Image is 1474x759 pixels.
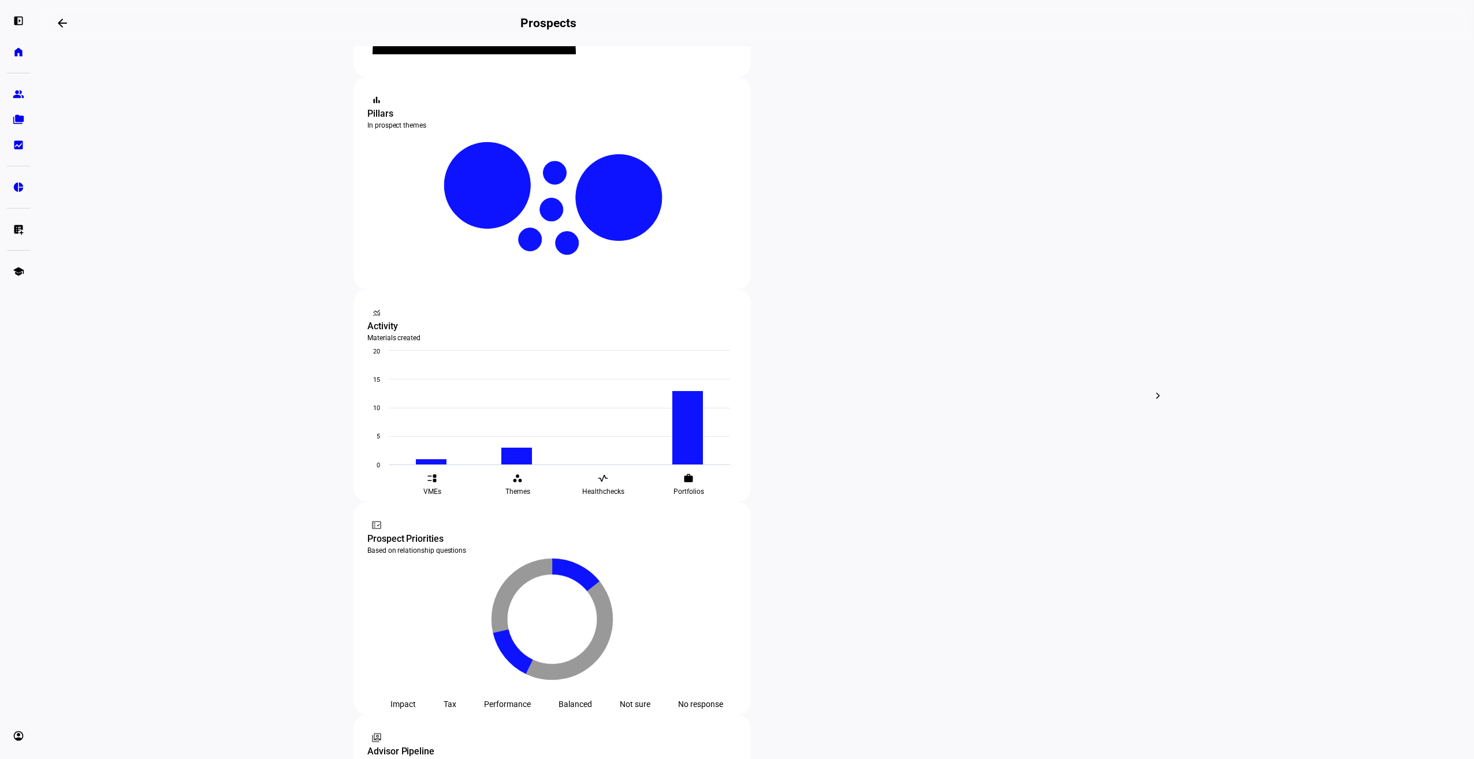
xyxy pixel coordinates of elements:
div: Not sure [620,700,650,709]
a: home [7,40,30,64]
div: Activity [367,319,737,333]
eth-mat-symbol: account_circle [13,730,24,742]
mat-icon: arrow_backwards [55,16,69,30]
eth-mat-symbol: vital_signs [598,473,608,483]
div: In prospect themes [367,121,737,130]
mat-icon: fact_check [371,519,382,531]
div: Impact [390,700,416,709]
eth-mat-symbol: list_alt_add [13,224,24,235]
mat-icon: bar_chart [371,94,382,106]
eth-mat-symbol: group [13,88,24,100]
span: Themes [505,487,530,496]
div: Tax [444,700,456,709]
div: No response [678,700,723,709]
span: Healthchecks [582,487,624,496]
eth-mat-symbol: left_panel_open [13,15,24,27]
a: pie_chart [7,176,30,199]
a: folder_copy [7,108,30,131]
div: Advisor Pipeline [367,745,737,758]
div: Pillars [367,107,737,121]
text: 15 [373,376,380,384]
a: group [7,83,30,106]
div: Performance [484,700,531,709]
eth-mat-symbol: workspaces [512,473,523,483]
text: 5 [377,433,380,440]
div: Balanced [559,700,592,709]
div: Prospect Priorities [367,532,737,546]
a: bid_landscape [7,133,30,157]
span: VMEs [423,487,441,496]
eth-mat-symbol: pie_chart [13,181,24,193]
span: Portfolios [673,487,704,496]
div: Materials created [367,333,737,343]
eth-mat-symbol: school [13,266,24,277]
mat-icon: monitoring [371,307,382,318]
div: Based on relationship questions [367,546,737,555]
eth-mat-symbol: work [683,473,694,483]
eth-mat-symbol: event_list [427,473,437,483]
text: 20 [373,348,380,355]
h2: Prospects [520,16,576,30]
eth-mat-symbol: home [13,46,24,58]
text: 10 [373,404,380,412]
text: 0 [377,462,380,469]
eth-mat-symbol: bid_landscape [13,139,24,151]
mat-icon: chevron_right [1151,389,1165,403]
eth-mat-symbol: folder_copy [13,114,24,125]
mat-icon: switch_account [371,732,382,743]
